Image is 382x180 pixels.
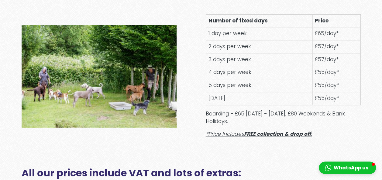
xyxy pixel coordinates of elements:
[206,40,312,53] td: 2 days per week
[206,14,312,27] th: Number of fixed days
[22,25,177,128] img: prices doggy daycare sw London
[319,162,376,174] button: WhatsApp us
[206,110,361,125] p: Boarding - £65 [DATE] - [DATE], £80 Weekends & Bank Holidays.
[206,130,312,138] u: *Price Includes .
[312,53,360,66] td: £57/day*
[312,79,360,92] td: £55/day*
[312,14,360,27] th: Price
[206,79,312,92] td: 5 days per week
[206,27,312,40] td: 1 day per week
[312,27,360,40] td: £65/day*
[312,92,360,105] td: £55/day*
[206,66,312,79] td: 4 days per week
[312,66,360,79] td: £55/day*
[206,92,312,105] td: [DATE]
[244,130,311,138] strong: FREE collection & drop off
[312,40,360,53] td: £57/day*
[206,53,312,66] td: 3 days per week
